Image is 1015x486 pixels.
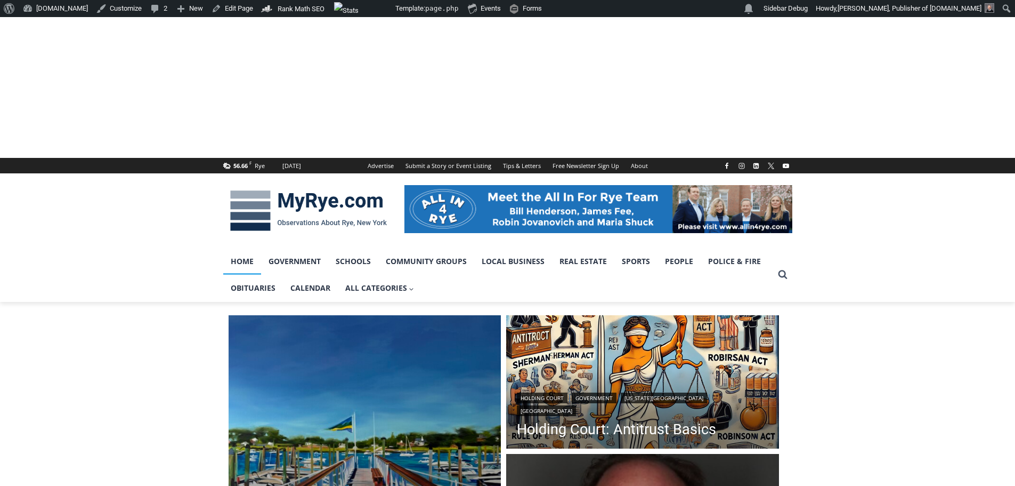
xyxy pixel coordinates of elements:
a: YouTube [779,160,792,172]
a: Real Estate [552,248,614,275]
span: 56.66 [233,162,248,170]
a: People [657,248,701,275]
nav: Primary Navigation [223,248,773,302]
a: About [625,158,654,173]
a: Government [572,393,616,403]
a: [US_STATE][GEOGRAPHIC_DATA] [621,393,707,403]
a: Submit a Story or Event Listing [400,158,497,173]
a: All Categories [338,275,422,301]
a: Holding Court [517,393,567,403]
a: Holding Court: Antitrust Basics [517,421,768,437]
img: Views over 48 hours. Click for more Jetpack Stats. [334,2,394,15]
a: Obituaries [223,275,283,301]
a: Facebook [720,160,733,172]
span: Rank Math SEO [278,5,324,13]
a: Instagram [735,160,748,172]
a: Free Newsletter Sign Up [547,158,625,173]
a: Schools [328,248,378,275]
a: Linkedin [750,160,762,172]
a: Tips & Letters [497,158,547,173]
span: page.php [425,4,459,12]
a: Police & Fire [701,248,768,275]
nav: Secondary Navigation [362,158,654,173]
a: Local Business [474,248,552,275]
a: X [765,160,777,172]
div: [DATE] [282,161,301,171]
button: View Search Form [773,265,792,284]
a: Community Groups [378,248,474,275]
span: [PERSON_NAME], Publisher of [DOMAIN_NAME] [838,4,981,12]
div: | | | [517,391,768,416]
span: All Categories [345,282,415,294]
a: Government [261,248,328,275]
a: Home [223,248,261,275]
a: Advertise [362,158,400,173]
div: Rye [255,161,265,171]
span: F [249,160,251,166]
a: [GEOGRAPHIC_DATA] [517,405,576,416]
a: Sports [614,248,657,275]
a: Read More Holding Court: Antitrust Basics [506,315,779,452]
a: Calendar [283,275,338,301]
img: MyRye.com [223,183,394,238]
img: All in for Rye [404,185,792,233]
img: Holding Court Anti Trust Basics Illustration DALLE 2025-10-14 [506,315,779,452]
